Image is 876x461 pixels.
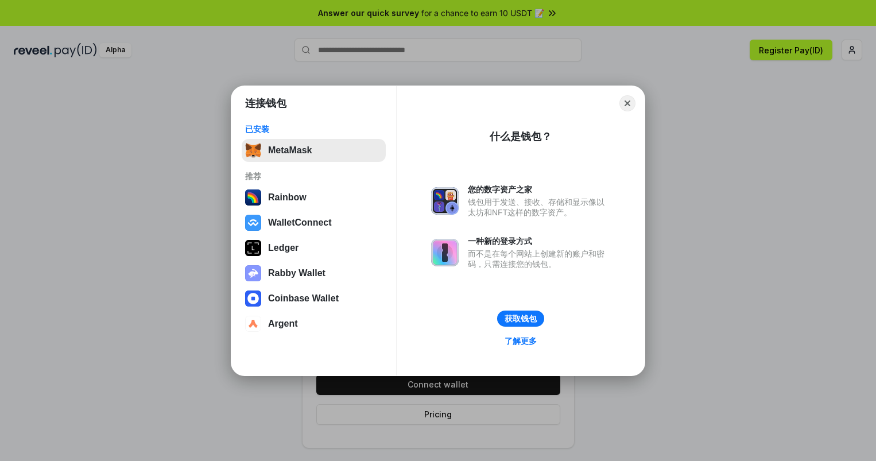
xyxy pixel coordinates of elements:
button: Close [619,95,635,111]
div: 获取钱包 [505,313,537,324]
button: MetaMask [242,139,386,162]
div: 您的数字资产之家 [468,184,610,195]
div: Rainbow [268,192,307,203]
button: Argent [242,312,386,335]
div: MetaMask [268,145,312,156]
div: Rabby Wallet [268,268,325,278]
img: svg+xml,%3Csvg%20width%3D%2228%22%20height%3D%2228%22%20viewBox%3D%220%200%2028%2028%22%20fill%3D... [245,215,261,231]
img: svg+xml,%3Csvg%20xmlns%3D%22http%3A%2F%2Fwww.w3.org%2F2000%2Fsvg%22%20fill%3D%22none%22%20viewBox... [245,265,261,281]
div: Argent [268,319,298,329]
img: svg+xml,%3Csvg%20xmlns%3D%22http%3A%2F%2Fwww.w3.org%2F2000%2Fsvg%22%20fill%3D%22none%22%20viewBox... [431,187,459,215]
button: Rainbow [242,186,386,209]
div: 已安装 [245,124,382,134]
div: 了解更多 [505,336,537,346]
div: Coinbase Wallet [268,293,339,304]
img: svg+xml,%3Csvg%20xmlns%3D%22http%3A%2F%2Fwww.w3.org%2F2000%2Fsvg%22%20width%3D%2228%22%20height%3... [245,240,261,256]
img: svg+xml,%3Csvg%20fill%3D%22none%22%20height%3D%2233%22%20viewBox%3D%220%200%2035%2033%22%20width%... [245,142,261,158]
button: Rabby Wallet [242,262,386,285]
button: WalletConnect [242,211,386,234]
button: 获取钱包 [497,311,544,327]
div: 钱包用于发送、接收、存储和显示像以太坊和NFT这样的数字资产。 [468,197,610,218]
button: Coinbase Wallet [242,287,386,310]
div: 而不是在每个网站上创建新的账户和密码，只需连接您的钱包。 [468,249,610,269]
div: 一种新的登录方式 [468,236,610,246]
img: svg+xml,%3Csvg%20xmlns%3D%22http%3A%2F%2Fwww.w3.org%2F2000%2Fsvg%22%20fill%3D%22none%22%20viewBox... [431,239,459,266]
img: svg+xml,%3Csvg%20width%3D%22120%22%20height%3D%22120%22%20viewBox%3D%220%200%20120%20120%22%20fil... [245,189,261,206]
div: Ledger [268,243,299,253]
a: 了解更多 [498,334,544,348]
div: WalletConnect [268,218,332,228]
img: svg+xml,%3Csvg%20width%3D%2228%22%20height%3D%2228%22%20viewBox%3D%220%200%2028%2028%22%20fill%3D... [245,316,261,332]
img: svg+xml,%3Csvg%20width%3D%2228%22%20height%3D%2228%22%20viewBox%3D%220%200%2028%2028%22%20fill%3D... [245,290,261,307]
h1: 连接钱包 [245,96,286,110]
div: 什么是钱包？ [490,130,552,144]
div: 推荐 [245,171,382,181]
button: Ledger [242,237,386,259]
